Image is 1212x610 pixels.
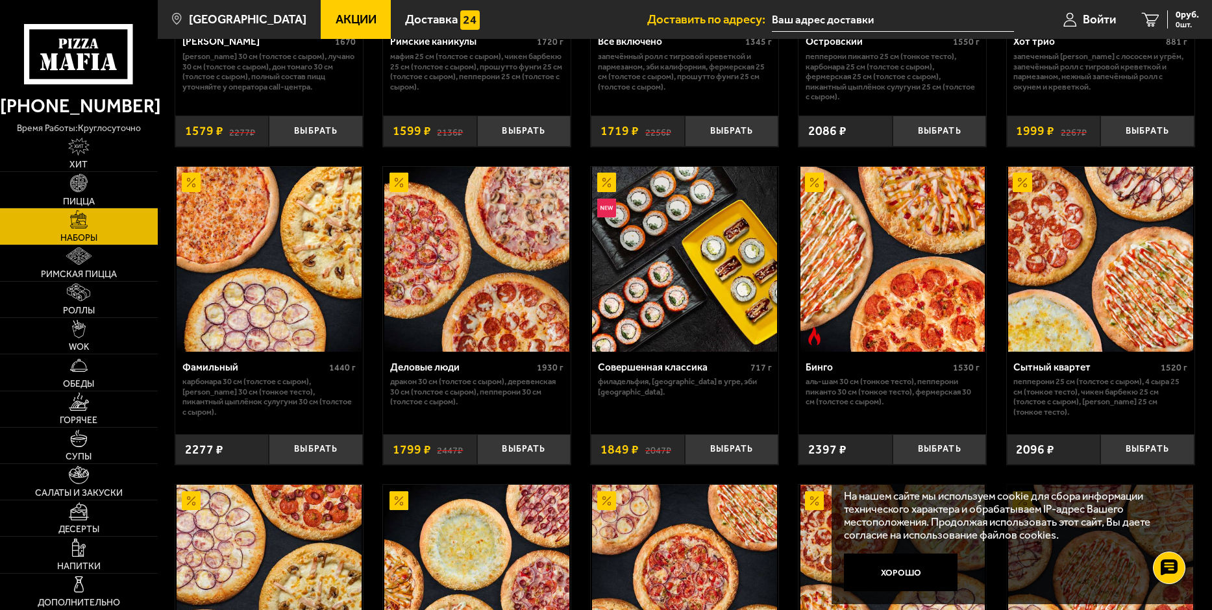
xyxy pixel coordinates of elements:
a: АкционныйОстрое блюдоБинго [798,167,986,352]
span: 717 г [750,362,772,373]
img: Акционный [182,173,201,191]
img: Новинка [597,199,616,217]
span: Наборы [60,234,97,243]
s: 2256 ₽ [645,125,671,137]
p: Запечённый ролл с тигровой креветкой и пармезаном, Эби Калифорния, Фермерская 25 см (толстое с сы... [598,51,772,91]
button: Выбрать [1100,434,1194,465]
button: Выбрать [269,434,363,465]
img: Совершенная классика [592,167,777,352]
img: Акционный [1013,173,1032,191]
a: АкционныйНовинкаСовершенная классика [591,167,778,352]
span: Доставка [405,14,458,26]
span: 1550 г [953,36,980,47]
span: 2096 ₽ [1016,443,1054,456]
img: Деловые люди [384,167,569,352]
span: Римская пицца [41,270,117,279]
button: Выбрать [685,434,779,465]
p: Филадельфия, [GEOGRAPHIC_DATA] в угре, Эби [GEOGRAPHIC_DATA]. [598,376,772,396]
span: 1930 г [537,362,563,373]
a: АкционныйФамильный [175,167,363,352]
p: На нашем сайте мы используем cookie для сбора информации технического характера и обрабатываем IP... [844,489,1174,542]
img: Острое блюдо [805,326,824,345]
p: Запеченный [PERSON_NAME] с лососем и угрём, Запечённый ролл с тигровой креветкой и пармезаном, Не... [1013,51,1187,91]
img: Акционный [805,173,824,191]
span: 2086 ₽ [808,125,847,137]
img: Акционный [597,173,616,191]
span: 0 руб. [1176,10,1199,19]
div: Островский [806,36,950,48]
img: Акционный [390,491,408,510]
div: Хот трио [1013,36,1163,48]
img: Бинго [800,167,985,352]
span: Обеды [63,380,94,389]
span: 2397 ₽ [808,443,847,456]
button: Выбрать [893,434,987,465]
span: Роллы [63,306,95,315]
span: 1520 г [1161,362,1187,373]
s: 2277 ₽ [229,125,255,137]
img: Акционный [597,491,616,510]
span: 1440 г [329,362,356,373]
button: Выбрать [1100,116,1194,147]
img: Акционный [182,491,201,510]
span: Войти [1083,14,1116,26]
span: 0 шт. [1176,21,1199,29]
span: Супы [66,452,92,461]
a: АкционныйСытный квартет [1007,167,1194,352]
span: 2277 ₽ [185,443,223,456]
span: Горячее [60,416,97,425]
span: 1345 г [745,36,772,47]
p: Пепперони 25 см (толстое с сыром), 4 сыра 25 см (тонкое тесто), Чикен Барбекю 25 см (толстое с сы... [1013,376,1187,417]
img: 15daf4d41897b9f0e9f617042186c801.svg [460,10,479,29]
p: Пепперони Пиканто 25 см (тонкое тесто), Карбонара 25 см (толстое с сыром), Фермерская 25 см (толс... [806,51,980,102]
span: 1670 [335,36,356,47]
span: 1720 г [537,36,563,47]
p: Дракон 30 см (толстое с сыром), Деревенская 30 см (толстое с сыром), Пепперони 30 см (толстое с с... [390,376,564,407]
span: Напитки [57,562,101,571]
span: WOK [69,343,89,352]
span: 1799 ₽ [393,443,431,456]
span: 881 г [1166,36,1187,47]
span: 1999 ₽ [1016,125,1054,137]
span: 1849 ₽ [600,443,639,456]
p: Аль-Шам 30 см (тонкое тесто), Пепперони Пиканто 30 см (тонкое тесто), Фермерская 30 см (толстое с... [806,376,980,407]
span: Доставить по адресу: [647,14,772,26]
a: АкционныйДеловые люди [383,167,571,352]
span: 1530 г [953,362,980,373]
img: Фамильный [177,167,362,352]
button: Выбрать [893,116,987,147]
div: Фамильный [182,361,327,374]
button: Хорошо [844,554,958,591]
div: Деловые люди [390,361,534,374]
div: Всё включено [598,36,742,48]
span: Акции [336,14,377,26]
button: Выбрать [269,116,363,147]
s: 2047 ₽ [645,443,671,456]
div: Римские каникулы [390,36,534,48]
span: Дополнительно [38,598,120,607]
img: Акционный [805,491,824,510]
span: Пицца [63,197,95,206]
p: Карбонара 30 см (толстое с сыром), [PERSON_NAME] 30 см (тонкое тесто), Пикантный цыплёнок сулугун... [182,376,356,417]
img: Сытный квартет [1008,167,1193,352]
span: Хит [69,160,88,169]
span: [GEOGRAPHIC_DATA] [189,14,306,26]
div: Сытный квартет [1013,361,1157,374]
span: 1719 ₽ [600,125,639,137]
span: 1579 ₽ [185,125,223,137]
button: Выбрать [477,434,571,465]
div: [PERSON_NAME] [182,36,332,48]
button: Выбрать [477,116,571,147]
s: 2136 ₽ [437,125,463,137]
span: 1599 ₽ [393,125,431,137]
p: Мафия 25 см (толстое с сыром), Чикен Барбекю 25 см (толстое с сыром), Прошутто Фунги 25 см (толст... [390,51,564,91]
s: 2267 ₽ [1061,125,1087,137]
input: Ваш адрес доставки [772,8,1014,32]
img: Акционный [390,173,408,191]
p: [PERSON_NAME] 30 см (толстое с сыром), Лучано 30 см (толстое с сыром), Дон Томаго 30 см (толстое ... [182,51,356,91]
span: Десерты [58,525,99,534]
div: Совершенная классика [598,361,747,374]
div: Бинго [806,361,950,374]
span: Салаты и закуски [35,489,123,498]
button: Выбрать [685,116,779,147]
